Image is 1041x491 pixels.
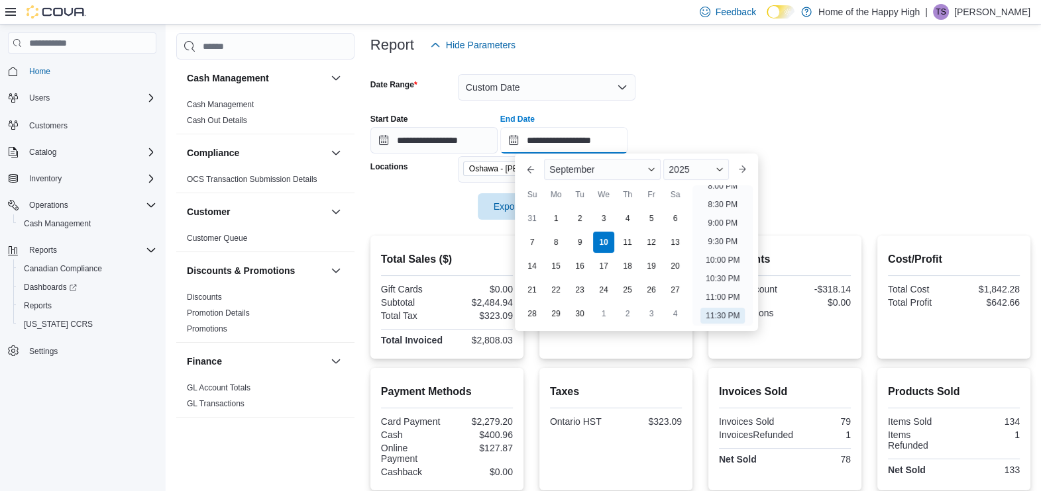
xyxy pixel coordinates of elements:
ul: Time [692,185,753,326]
span: Reports [19,298,156,314]
div: Total Tax [381,310,445,321]
button: Customer [328,204,344,220]
div: day-18 [617,255,638,277]
h3: Compliance [187,146,239,159]
div: $0.00 [787,297,851,308]
button: Discounts & Promotions [328,263,344,279]
div: day-1 [545,208,567,229]
div: day-1 [593,303,614,324]
div: day-4 [665,303,686,324]
div: Discounts & Promotions [176,289,355,342]
a: Settings [24,343,63,359]
button: Hide Parameters [425,32,521,58]
li: 8:30 PM [703,197,743,212]
h2: Discounts [719,251,851,267]
div: 133 [956,465,1020,475]
button: Previous Month [520,159,541,180]
span: Customers [24,116,156,133]
div: day-30 [569,303,590,324]
label: End Date [500,114,535,124]
div: day-23 [569,279,590,300]
input: Dark Mode [767,5,794,19]
span: Promotion Details [187,308,250,318]
span: 2025 [669,164,690,175]
div: Cash [381,429,445,440]
div: 1 [798,429,851,440]
span: Canadian Compliance [19,261,156,277]
button: Finance [187,355,325,368]
h3: Cash Management [187,71,269,85]
div: Online Payment [381,443,445,464]
h2: Cost/Profit [888,251,1020,267]
button: Reports [3,241,162,259]
button: Customers [3,115,162,134]
div: 78 [787,454,851,465]
span: Catalog [29,147,56,157]
label: Locations [370,161,408,172]
h2: Products Sold [888,384,1020,400]
div: day-28 [521,303,543,324]
span: Users [24,90,156,106]
nav: Complex example [8,56,156,395]
a: GL Transactions [187,399,245,408]
span: Home [29,66,50,77]
div: Cashback [381,467,445,477]
h3: Report [370,37,414,53]
div: $0.00 [449,284,513,294]
div: day-5 [641,208,662,229]
div: day-3 [641,303,662,324]
span: Reports [24,300,52,311]
li: 8:00 PM [703,178,743,194]
div: day-29 [545,303,567,324]
div: day-2 [569,208,590,229]
div: Items Sold [888,416,952,427]
div: day-10 [593,232,614,253]
li: 9:30 PM [703,234,743,249]
span: Dashboards [24,282,77,292]
button: Compliance [187,146,325,159]
span: Customer Queue [187,233,247,244]
div: Tu [569,184,590,205]
span: Home [24,63,156,79]
div: Button. Open the year selector. 2025 is currently selected. [664,159,730,180]
div: $0.00 [449,467,513,477]
div: day-22 [545,279,567,300]
h2: Payment Methods [381,384,513,400]
span: Inventory [29,173,62,184]
span: Oshawa - [PERSON_NAME] St - Friendly Stranger [469,162,573,175]
h3: Customer [187,205,230,218]
strong: Net Sold [888,465,926,475]
div: day-11 [617,232,638,253]
div: Customer [176,230,355,251]
span: Export [486,193,544,220]
div: 1 [956,429,1020,440]
div: day-4 [617,208,638,229]
div: Subtotal [381,297,445,308]
button: Finance [328,353,344,369]
a: Canadian Compliance [19,261,107,277]
button: Compliance [328,145,344,161]
div: $127.87 [449,443,513,453]
span: TS [936,4,946,20]
input: Press the down key to enter a popover containing a calendar. Press the escape key to close the po... [500,127,628,154]
button: Catalog [3,143,162,161]
div: September, 2025 [520,206,687,326]
span: Operations [29,200,68,210]
strong: Total Invoiced [381,335,443,345]
span: Cash Management [187,99,254,110]
p: | [925,4,928,20]
div: day-16 [569,255,590,277]
div: $1,842.28 [956,284,1020,294]
span: Settings [24,343,156,359]
p: Home of the Happy High [818,4,920,20]
div: Button. Open the month selector. September is currently selected. [544,159,661,180]
div: day-31 [521,208,543,229]
a: [US_STATE] CCRS [19,316,98,332]
label: Date Range [370,79,417,90]
button: Home [3,62,162,81]
span: OCS Transaction Submission Details [187,174,317,185]
div: day-26 [641,279,662,300]
h3: Finance [187,355,222,368]
button: Canadian Compliance [13,259,162,278]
